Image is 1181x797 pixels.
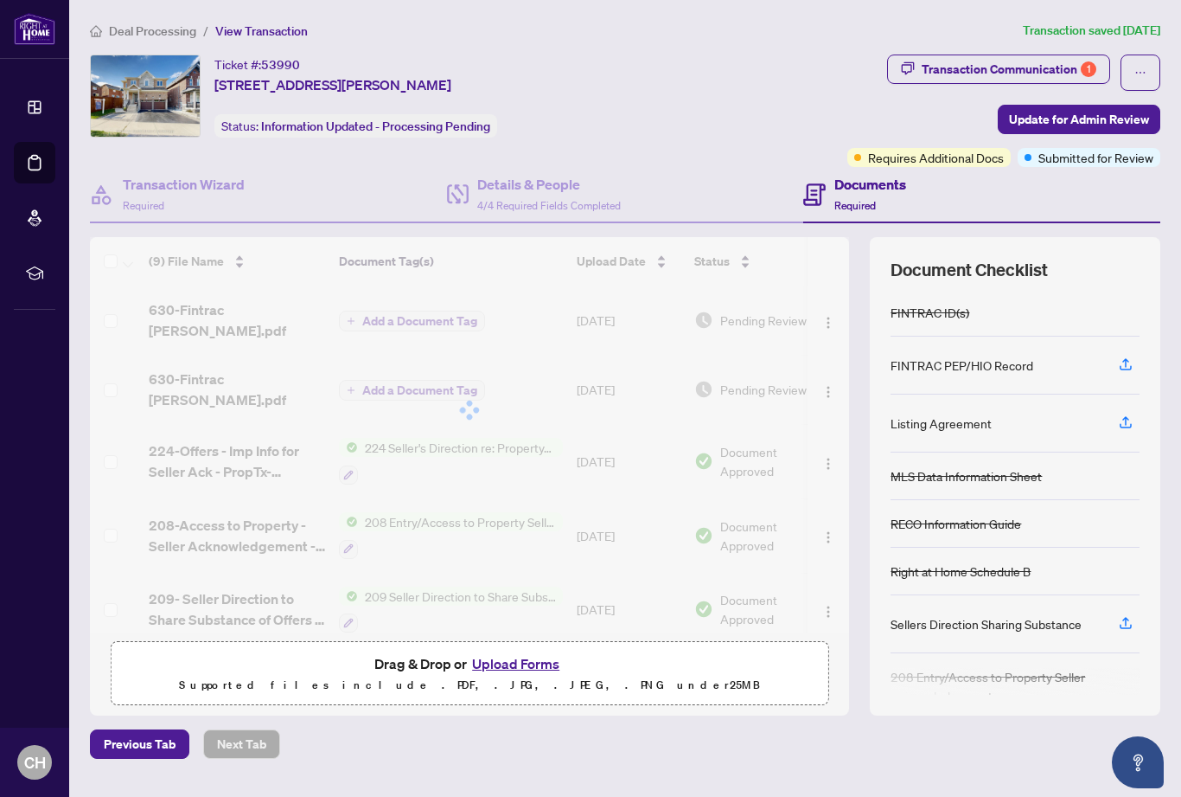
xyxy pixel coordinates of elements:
[868,148,1004,167] span: Requires Additional Docs
[834,174,906,195] h4: Documents
[467,652,565,675] button: Upload Forms
[891,562,1031,581] div: Right at Home Schedule B
[214,114,497,138] div: Status:
[477,199,621,212] span: 4/4 Required Fields Completed
[891,414,992,433] div: Listing Agreement
[203,21,208,41] li: /
[891,258,1048,282] span: Document Checklist
[891,614,1082,633] div: Sellers Direction Sharing Substance
[261,57,300,73] span: 53990
[112,642,827,706] span: Drag & Drop orUpload FormsSupported files include .PDF, .JPG, .JPEG, .PNG under25MB
[104,730,176,758] span: Previous Tab
[1038,148,1153,167] span: Submitted for Review
[24,750,46,775] span: CH
[14,13,55,45] img: logo
[123,199,164,212] span: Required
[891,303,969,322] div: FINTRAC ID(s)
[998,105,1160,134] button: Update for Admin Review
[109,23,196,39] span: Deal Processing
[1081,61,1096,77] div: 1
[374,652,565,675] span: Drag & Drop or
[1112,736,1164,788] button: Open asap
[1134,67,1146,79] span: ellipsis
[215,23,308,39] span: View Transaction
[123,174,245,195] h4: Transaction Wizard
[1009,106,1149,133] span: Update for Admin Review
[834,199,876,212] span: Required
[214,74,451,95] span: [STREET_ADDRESS][PERSON_NAME]
[891,514,1021,533] div: RECO Information Guide
[891,466,1042,485] div: MLS Data Information Sheet
[203,730,280,759] button: Next Tab
[887,55,1110,84] button: Transaction Communication1
[122,675,817,696] p: Supported files include .PDF, .JPG, .JPEG, .PNG under 25 MB
[891,356,1033,375] div: FINTRAC PEP/HIO Record
[1023,21,1160,41] article: Transaction saved [DATE]
[477,174,621,195] h4: Details & People
[922,55,1096,83] div: Transaction Communication
[261,119,490,134] span: Information Updated - Processing Pending
[90,25,102,37] span: home
[91,55,200,137] img: IMG-E12416571_1.jpg
[90,730,189,759] button: Previous Tab
[214,55,300,74] div: Ticket #:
